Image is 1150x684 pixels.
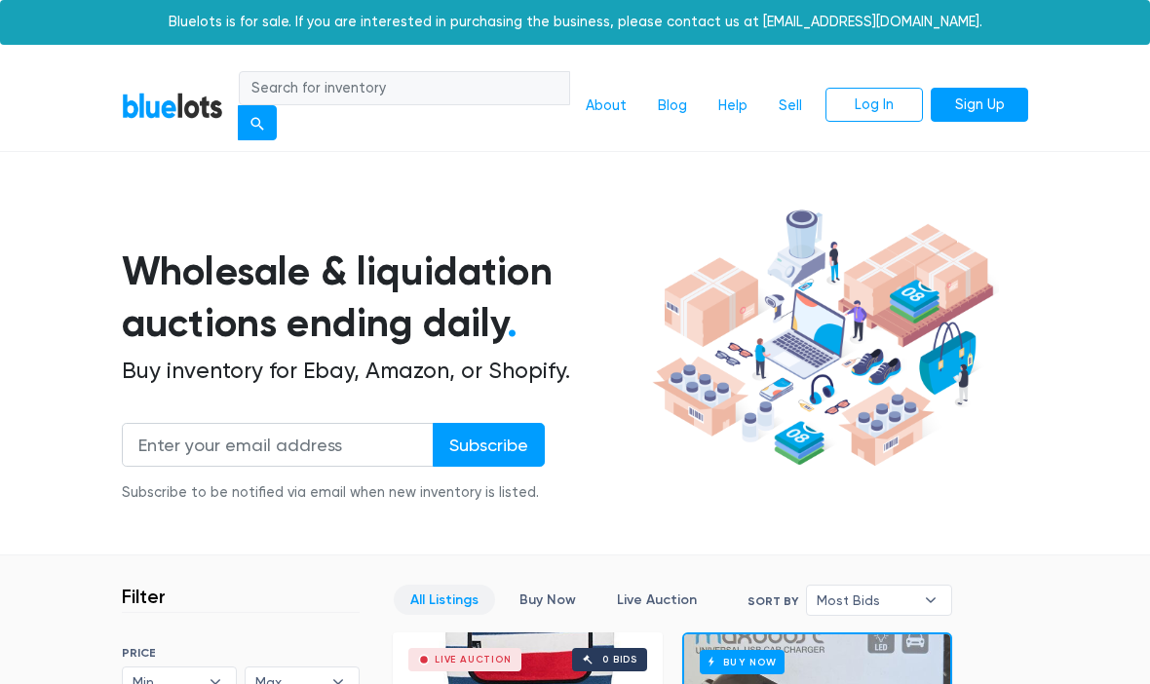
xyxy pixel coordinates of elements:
[602,655,637,665] div: 0 bids
[503,585,593,615] a: Buy Now
[122,482,545,504] div: Subscribe to be notified via email when new inventory is listed.
[433,423,545,467] input: Subscribe
[122,92,223,120] a: BlueLots
[122,646,360,660] h6: PRICE
[507,299,517,347] span: .
[435,655,512,665] div: Live Auction
[239,71,570,106] input: Search for inventory
[817,586,914,615] span: Most Bids
[910,586,951,615] b: ▾
[122,358,647,385] h2: Buy inventory for Ebay, Amazon, or Shopify.
[122,585,166,608] h3: Filter
[700,650,785,674] h6: Buy Now
[931,88,1028,123] a: Sign Up
[600,585,713,615] a: Live Auction
[747,592,798,610] label: Sort By
[763,88,818,125] a: Sell
[122,246,647,349] h1: Wholesale & liquidation auctions ending daily
[825,88,923,123] a: Log In
[642,88,703,125] a: Blog
[122,423,434,467] input: Enter your email address
[647,203,999,473] img: hero-ee84e7d0318cb26816c560f6b4441b76977f77a177738b4e94f68c95b2b83dbb.png
[570,88,642,125] a: About
[394,585,495,615] a: All Listings
[703,88,763,125] a: Help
